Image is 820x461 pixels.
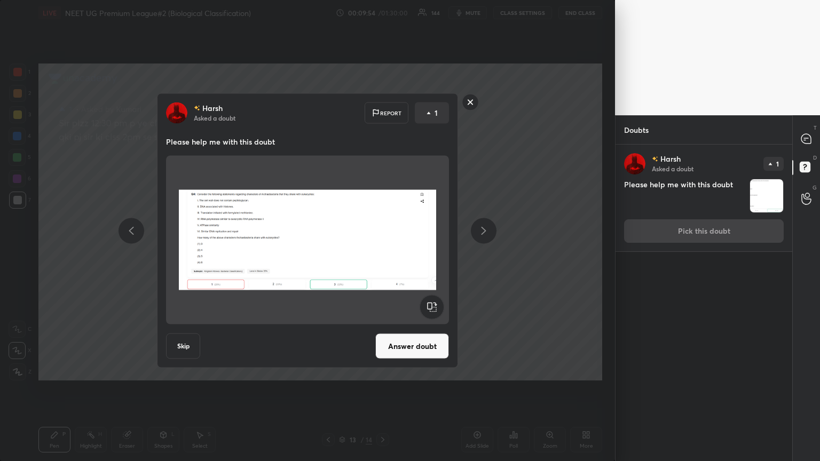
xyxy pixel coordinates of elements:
p: Asked a doubt [194,114,235,122]
p: 1 [776,161,779,167]
img: no-rating-badge.077c3623.svg [194,105,200,111]
img: no-rating-badge.077c3623.svg [652,156,658,162]
img: 9a6ccaf80a4f4625a4101114dbe66253.jpg [624,153,645,174]
p: Please help me with this doubt [166,137,449,147]
p: Harsh [660,155,681,163]
p: G [813,184,817,192]
h4: Please help me with this doubt [624,179,745,213]
button: Answer doubt [375,333,449,359]
img: 1759908287R7Y1PW.PNG [750,179,783,212]
img: 1759908287R7Y1PW.PNG [179,160,436,320]
div: Report [365,102,408,124]
div: grid [616,145,792,461]
p: T [814,124,817,132]
p: Asked a doubt [652,164,693,173]
p: Doubts [616,116,657,144]
button: Skip [166,333,200,359]
img: 9a6ccaf80a4f4625a4101114dbe66253.jpg [166,102,187,124]
p: 1 [435,108,438,118]
p: Harsh [202,104,223,113]
p: D [813,154,817,162]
